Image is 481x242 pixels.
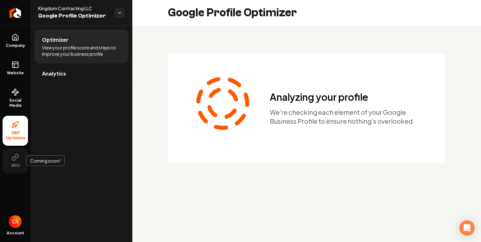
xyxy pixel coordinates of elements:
span: Optimizer [42,36,68,44]
p: We're checking each element of your Google Business Profile to ensure nothing's overlooked. [270,108,422,126]
span: Social Media [3,98,28,108]
span: Analytics [42,70,66,77]
button: Open user button [9,215,22,228]
div: Open Intercom Messenger [459,220,475,236]
span: SEO [9,163,22,168]
span: Google Profile Optimizer [38,11,109,20]
span: Kingdom Contracting LLC [38,5,109,11]
a: Company [3,28,28,53]
span: GBP Optimizer [3,130,28,141]
a: Analytics [34,63,129,84]
span: View your profile score and steps to improve your business profile [42,44,121,57]
img: Christian Rosario [9,215,22,228]
button: SEO [3,148,28,173]
a: Website [3,56,28,81]
span: Account [7,231,24,236]
span: Website [4,70,26,76]
span: Company [3,43,28,48]
a: Social Media [3,83,28,113]
h2: Google Profile Optimizer [168,6,297,19]
h1: Analyzing your profile [270,91,422,103]
img: Rebolt Logo [10,8,21,18]
p: Coming soon! [30,158,60,164]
